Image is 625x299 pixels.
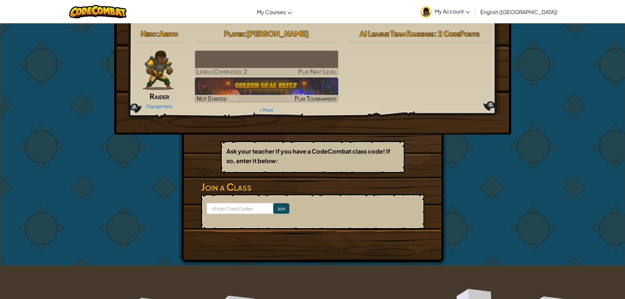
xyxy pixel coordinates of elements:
[260,107,273,113] a: + More
[421,7,431,17] img: avatar
[156,29,159,38] span: :
[195,77,338,102] a: Not StartedPlay Tournament
[197,68,247,75] span: Levels Completed: 2
[477,3,561,21] a: English ([GEOGRAPHIC_DATA])
[257,9,286,15] span: My Courses
[360,29,434,38] span: AI League Team Rankings
[480,9,557,15] span: English ([GEOGRAPHIC_DATA])
[146,104,173,109] a: Change Hero
[435,8,470,15] span: My Account
[141,29,156,38] span: Hero
[254,3,295,21] a: My Courses
[142,51,174,90] img: raider-pose.png
[226,147,390,164] b: Ask your teacher if you have a CodeCombat class code! If so, enter it below:
[150,92,169,101] span: Raider
[295,95,337,102] span: Play Tournament
[197,95,227,102] span: Not Started
[273,203,289,214] input: Join
[298,68,337,75] span: Play Next Level
[195,77,338,102] img: Golden Goal
[417,1,473,22] a: My Account
[244,29,247,38] span: :
[224,29,244,38] span: Player
[159,29,178,38] span: Arryn
[201,180,424,194] h3: Join a Class
[195,51,338,75] a: Play Next Level
[247,29,309,38] span: [PERSON_NAME]
[207,203,273,214] input: <Enter Class Code>
[69,5,127,18] img: CodeCombat logo
[434,29,480,38] span: : 2 CodePoints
